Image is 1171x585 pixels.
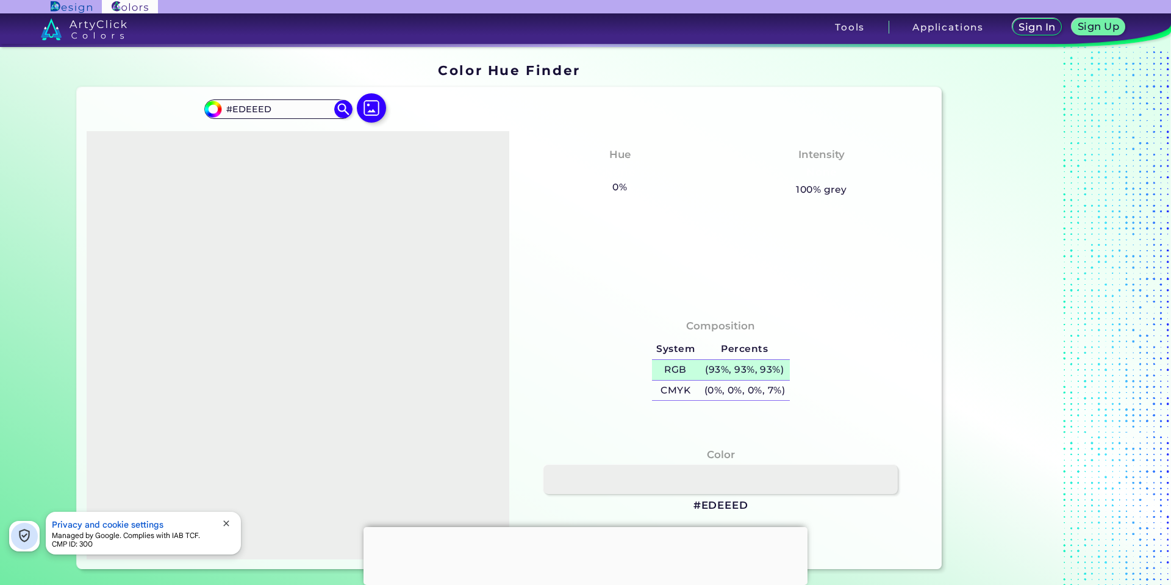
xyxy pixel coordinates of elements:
[652,381,700,401] h5: CMYK
[600,165,640,180] h3: None
[835,23,865,32] h3: Tools
[652,360,700,380] h5: RGB
[1074,20,1122,35] a: Sign Up
[1020,23,1053,32] h5: Sign In
[693,498,748,513] h3: #EDEEED
[1080,22,1117,31] h5: Sign Up
[796,182,847,198] h5: 100% grey
[652,339,700,359] h5: System
[686,317,755,335] h4: Composition
[357,93,386,123] img: icon picture
[438,61,580,79] h1: Color Hue Finder
[1015,20,1060,35] a: Sign In
[700,360,790,380] h5: (93%, 93%, 93%)
[51,1,91,13] img: ArtyClick Design logo
[221,101,335,117] input: type color..
[363,527,808,582] iframe: Advertisement
[707,446,735,464] h4: Color
[801,165,842,180] h3: None
[609,146,631,163] h4: Hue
[798,146,845,163] h4: Intensity
[608,179,632,195] h5: 0%
[334,100,353,118] img: icon search
[41,18,127,40] img: logo_artyclick_colors_white.svg
[700,339,790,359] h5: Percents
[947,59,1099,574] iframe: Advertisement
[912,23,984,32] h3: Applications
[700,381,790,401] h5: (0%, 0%, 0%, 7%)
